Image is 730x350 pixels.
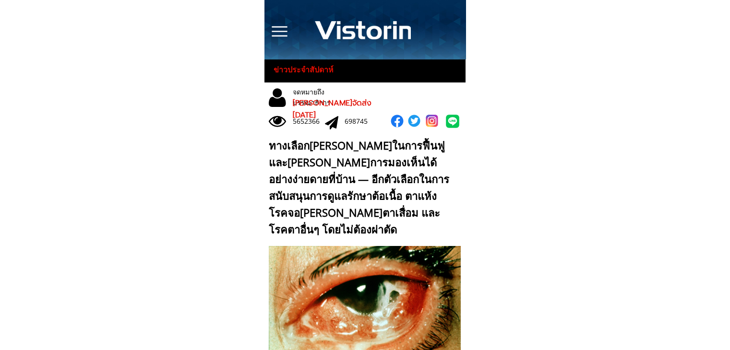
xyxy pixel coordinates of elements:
span: [PERSON_NAME]จัดส่ง [DATE] [293,97,371,121]
div: ทางเลือก[PERSON_NAME]ในการฟื้นฟูและ[PERSON_NAME]การมองเห็นได้อย่างง่ายดายที่บ้าน — อีกตัวเลือกในก... [269,137,456,238]
h3: ข่าวประจำสัปดาห์ [274,64,342,76]
div: จดหมายถึงบรรณาธิการ [293,87,362,108]
div: 5652366 [293,116,325,127]
div: 698745 [345,116,377,127]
